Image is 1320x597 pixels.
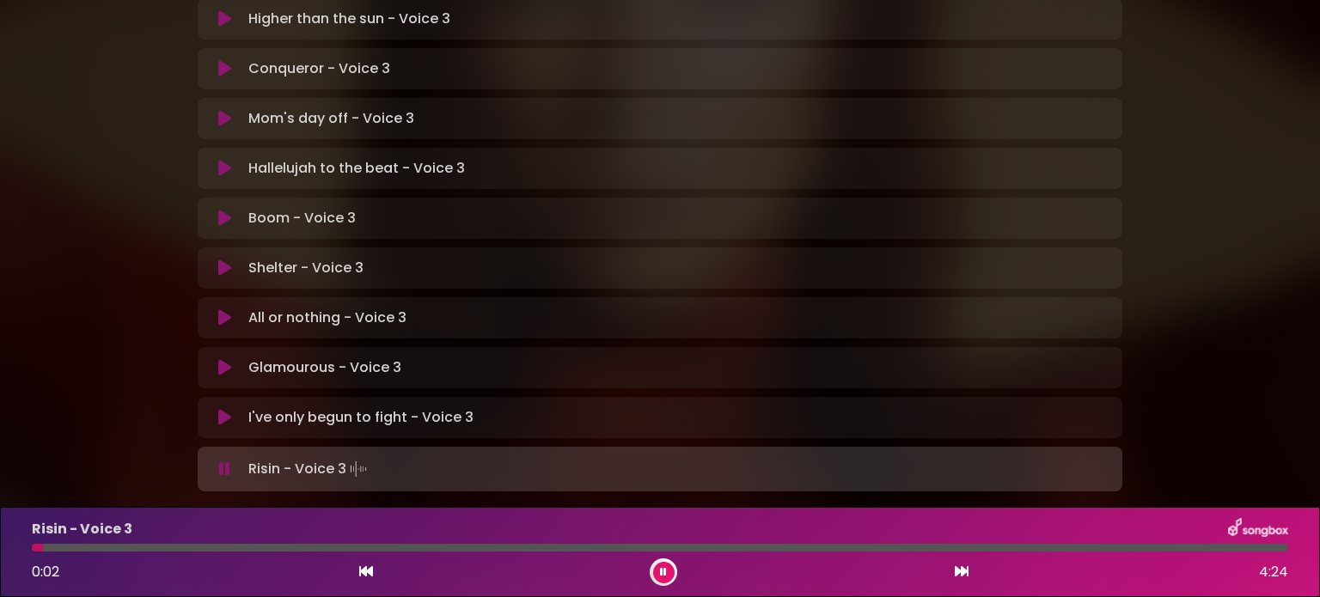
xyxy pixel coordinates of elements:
p: Higher than the sun - Voice 3 [248,9,450,29]
p: Boom - Voice 3 [248,208,356,228]
p: Conqueror - Voice 3 [248,58,390,79]
p: Mom's day off - Voice 3 [248,108,414,129]
span: 0:02 [32,562,59,582]
p: Glamourous - Voice 3 [248,357,401,378]
p: Risin - Voice 3 [248,457,370,481]
span: 4:24 [1259,562,1288,582]
img: waveform4.gif [346,457,370,481]
p: I've only begun to fight - Voice 3 [248,407,474,428]
p: Shelter - Voice 3 [248,258,364,278]
img: songbox-logo-white.png [1228,518,1288,540]
p: Hallelujah to the beat - Voice 3 [248,158,465,179]
p: Risin - Voice 3 [32,519,132,539]
p: All or nothing - Voice 3 [248,308,406,328]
